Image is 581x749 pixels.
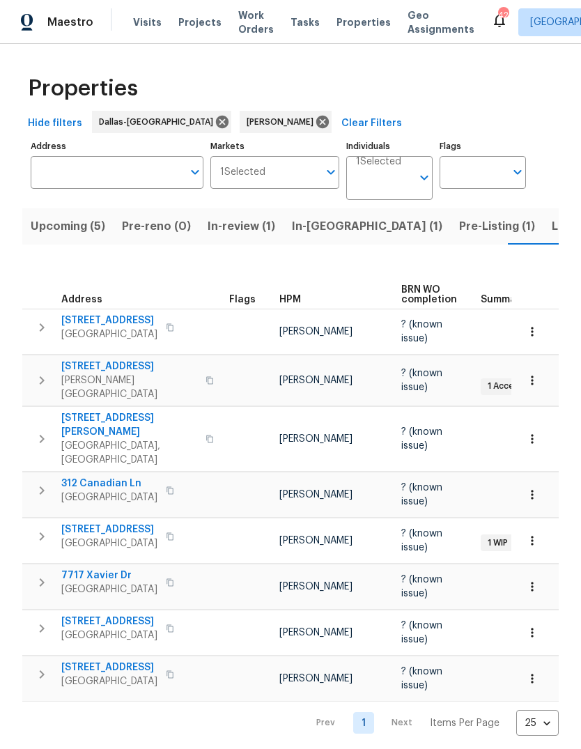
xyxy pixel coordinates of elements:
span: Upcoming (5) [31,217,105,236]
span: [PERSON_NAME] [279,434,353,444]
span: [STREET_ADDRESS] [61,360,197,373]
span: HPM [279,295,301,304]
span: [STREET_ADDRESS] [61,523,157,536]
span: 1 Accepted [482,380,541,392]
span: [PERSON_NAME][GEOGRAPHIC_DATA] [61,373,197,401]
span: [STREET_ADDRESS] [61,661,157,674]
span: ? (known issue) [401,667,442,690]
span: Geo Assignments [408,8,474,36]
span: 7717 Xavier Dr [61,569,157,582]
label: Flags [440,142,526,150]
span: Clear Filters [341,115,402,132]
span: [GEOGRAPHIC_DATA] [61,536,157,550]
span: 1 WIP [482,537,513,549]
span: In-review (1) [208,217,275,236]
span: Properties [336,15,391,29]
span: Projects [178,15,222,29]
button: Hide filters [22,111,88,137]
span: ? (known issue) [401,427,442,451]
span: [PERSON_NAME] [279,674,353,684]
span: Pre-Listing (1) [459,217,535,236]
p: Items Per Page [430,716,499,730]
button: Open [508,162,527,182]
span: Hide filters [28,115,82,132]
span: [PERSON_NAME] [279,327,353,337]
div: 42 [498,8,508,22]
label: Markets [210,142,340,150]
span: [GEOGRAPHIC_DATA] [61,491,157,504]
span: Tasks [290,17,320,27]
span: BRN WO completion [401,285,457,304]
span: Dallas-[GEOGRAPHIC_DATA] [99,115,219,129]
span: Summary [481,295,526,304]
span: [GEOGRAPHIC_DATA], [GEOGRAPHIC_DATA] [61,439,197,467]
span: [PERSON_NAME] [247,115,319,129]
span: [STREET_ADDRESS] [61,615,157,628]
span: [STREET_ADDRESS][PERSON_NAME] [61,411,197,439]
span: Work Orders [238,8,274,36]
span: [PERSON_NAME] [279,490,353,500]
span: Address [61,295,102,304]
span: In-[GEOGRAPHIC_DATA] (1) [292,217,442,236]
span: [GEOGRAPHIC_DATA] [61,582,157,596]
span: ? (known issue) [401,575,442,599]
span: ? (known issue) [401,621,442,644]
button: Clear Filters [336,111,408,137]
span: ? (known issue) [401,483,442,507]
span: [PERSON_NAME] [279,376,353,385]
span: Flags [229,295,256,304]
span: 312 Canadian Ln [61,477,157,491]
nav: Pagination Navigation [303,710,559,736]
span: ? (known issue) [401,320,442,343]
button: Open [185,162,205,182]
span: Pre-reno (0) [122,217,191,236]
div: 25 [516,705,559,741]
span: 1 Selected [220,167,265,178]
button: Open [321,162,341,182]
span: [PERSON_NAME] [279,536,353,546]
span: [GEOGRAPHIC_DATA] [61,674,157,688]
div: [PERSON_NAME] [240,111,332,133]
div: Dallas-[GEOGRAPHIC_DATA] [92,111,231,133]
span: ? (known issue) [401,369,442,392]
span: ? (known issue) [401,529,442,553]
span: [GEOGRAPHIC_DATA] [61,628,157,642]
span: [STREET_ADDRESS] [61,314,157,327]
button: Open [415,168,434,187]
span: 1 Selected [356,156,401,168]
span: Visits [133,15,162,29]
a: Goto page 1 [353,712,374,734]
label: Address [31,142,203,150]
span: [GEOGRAPHIC_DATA] [61,327,157,341]
span: [PERSON_NAME] [279,582,353,592]
span: [PERSON_NAME] [279,628,353,638]
span: Maestro [47,15,93,29]
label: Individuals [346,142,433,150]
span: Properties [28,82,138,95]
